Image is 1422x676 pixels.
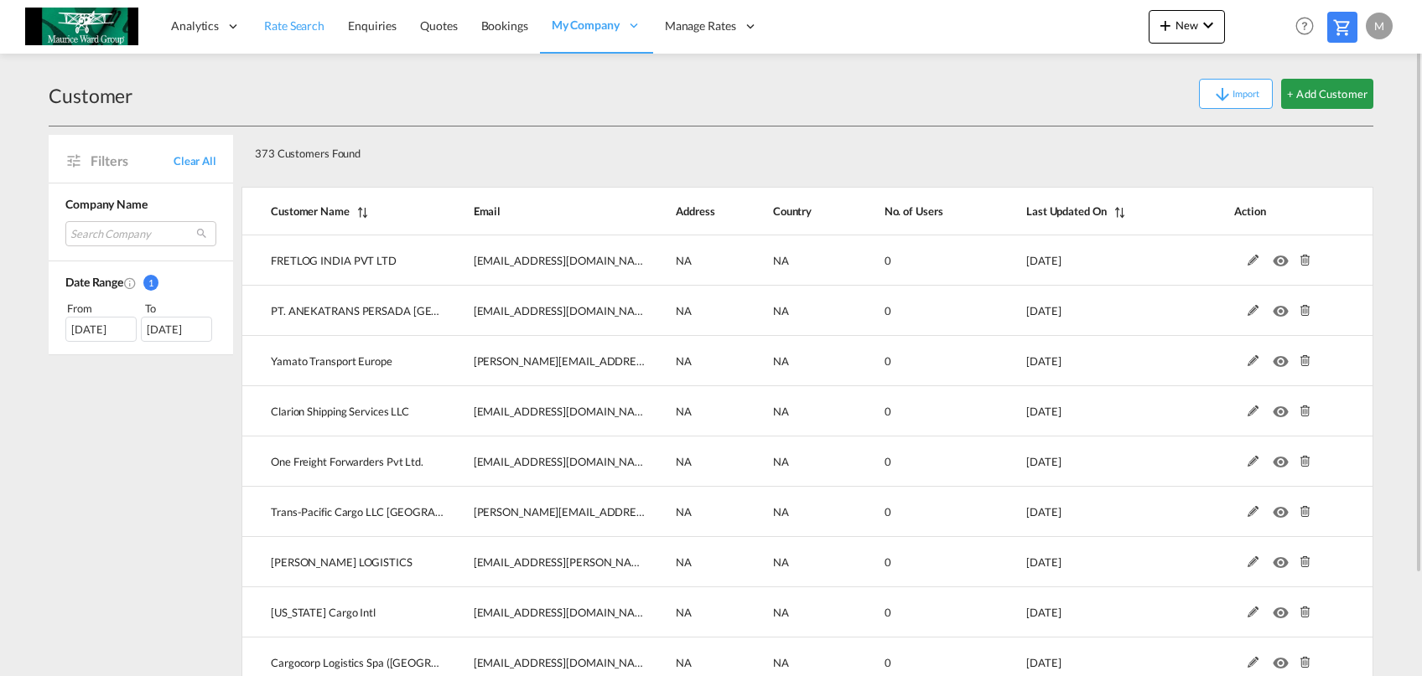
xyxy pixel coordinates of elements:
td: One Freight Forwarders Pvt Ltd. [241,436,445,487]
td: Trans-Pacific Cargo LLC UAE [241,487,445,537]
td: FRETLOG INDIA PVT LTD [241,235,445,286]
th: Action [1192,187,1373,235]
span: [PERSON_NAME][EMAIL_ADDRESS][PERSON_NAME][DOMAIN_NAME] [474,505,826,519]
span: NA [773,254,789,267]
div: 373 Customers Found [248,133,1255,168]
span: [DATE] [1026,304,1061,317]
span: [DATE] [1026,405,1061,418]
span: [EMAIL_ADDRESS][DOMAIN_NAME] [474,405,655,418]
td: NA [647,336,745,386]
span: Clear All [174,153,216,168]
span: NA [676,555,692,569]
md-icon: icon-arrow-down [1212,85,1233,105]
span: 0 [885,505,891,519]
td: NA [647,537,745,587]
span: NA [773,555,789,569]
span: [DATE] [1026,254,1061,267]
md-icon: icon-eye [1273,602,1295,614]
td: NA [647,436,745,487]
md-icon: icon-plus 400-fg [1155,15,1175,35]
span: NA [676,405,692,418]
td: NA [647,386,745,436]
span: NA [676,656,692,669]
td: 2025-10-03 [984,386,1192,436]
span: [EMAIL_ADDRESS][DOMAIN_NAME] [474,606,655,619]
md-icon: icon-eye [1273,301,1295,312]
td: NA [647,286,745,336]
td: NA [745,537,843,587]
td: 0 [843,235,984,286]
td: 2025-10-01 [984,587,1192,637]
td: p.kriz@yamatoeurope.com [445,336,648,386]
td: 2025-10-08 [984,286,1192,336]
span: [EMAIL_ADDRESS][DOMAIN_NAME] [474,455,655,468]
span: NA [773,606,789,619]
span: Trans-Pacific Cargo LLC [GEOGRAPHIC_DATA] [271,505,496,519]
span: NA [676,304,692,317]
td: awener@wen-parker.com [445,537,648,587]
div: M [1366,13,1393,39]
td: NA [745,235,843,286]
md-icon: icon-eye [1273,552,1295,564]
td: WEN-PARKER LOGISTICS [241,537,445,587]
span: NA [773,354,789,368]
span: One Freight Forwarders Pvt Ltd. [271,455,423,468]
span: Analytics [171,18,219,34]
td: PT. ANEKATRANS PERSADA INDONESIA [241,286,445,336]
span: NA [676,606,692,619]
span: 0 [885,455,891,468]
span: NA [676,455,692,468]
td: 2025-10-02 [984,537,1192,587]
td: 2025-10-02 [984,487,1192,537]
span: [EMAIL_ADDRESS][DOMAIN_NAME] [474,656,655,669]
md-icon: Created On [123,276,137,290]
span: [US_STATE] Cargo Intl [271,606,376,619]
td: 0 [843,537,984,587]
span: NA [773,505,789,519]
span: 1 [143,275,158,291]
span: New [1155,18,1218,32]
td: 0 [843,386,984,436]
span: Rate Search [264,18,324,33]
md-icon: icon-chevron-down [1198,15,1218,35]
td: 2025-10-03 [984,436,1192,487]
td: pricing@onefreight.in [445,436,648,487]
td: pookoya@clarionshipping.com [445,386,648,436]
span: [EMAIL_ADDRESS][DOMAIN_NAME] [474,304,655,317]
md-icon: icon-eye [1273,401,1295,413]
td: NA [745,336,843,386]
span: Clarion Shipping Services LLC [271,405,409,418]
th: Customer Name [241,187,445,235]
span: Manage Rates [665,18,736,34]
span: Yamato Transport Europe [271,354,392,368]
td: Yamato Transport Europe [241,336,445,386]
span: Enquiries [348,18,397,33]
span: NA [773,455,789,468]
td: 2025-10-07 [984,336,1192,386]
td: 0 [843,436,984,487]
span: 0 [885,555,891,569]
div: From [65,300,139,317]
td: marketing1@anekatrans.com [445,286,648,336]
td: 0 [843,336,984,386]
span: Quotes [420,18,457,33]
md-icon: icon-eye [1273,452,1295,463]
td: 0 [843,487,984,537]
span: [PERSON_NAME] LOGISTICS [271,555,413,569]
td: NA [745,587,843,637]
td: Mohamed.zaki@ae.tp-cargo.com [445,487,648,537]
span: [DATE] [1026,606,1061,619]
md-icon: icon-eye [1273,653,1295,664]
span: 0 [885,656,891,669]
span: [EMAIL_ADDRESS][DOMAIN_NAME] [474,254,655,267]
div: To [143,300,217,317]
span: PT. ANEKATRANS PERSADA [GEOGRAPHIC_DATA] [271,304,523,317]
div: Help [1290,12,1327,42]
img: c6e8db30f5a511eea3e1ab7543c40fcc.jpg [25,8,138,45]
button: + Add Customer [1281,79,1373,109]
td: Texas Cargo Intl [241,587,445,637]
span: My Company [552,17,620,34]
td: NA [647,487,745,537]
span: [DATE] [1026,505,1061,519]
div: [DATE] [65,317,137,342]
